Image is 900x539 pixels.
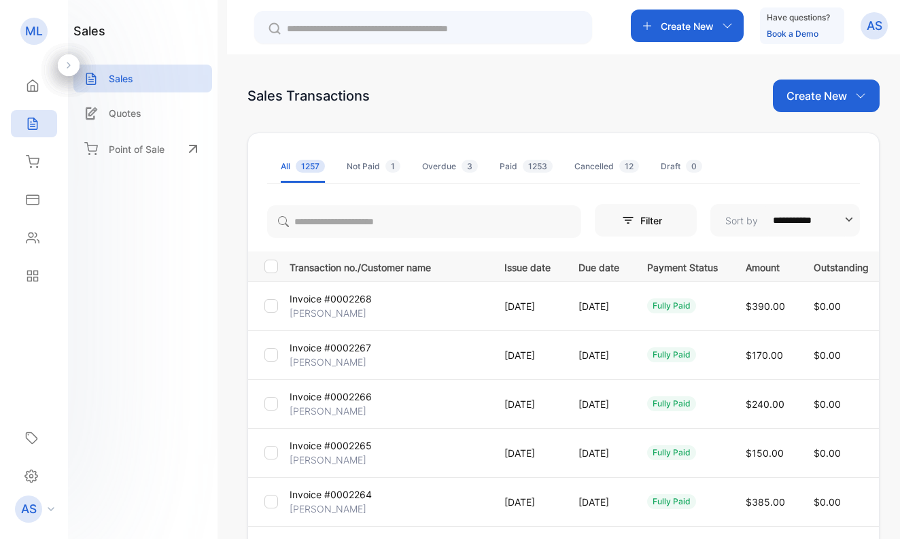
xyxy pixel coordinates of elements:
[647,298,696,313] div: fully paid
[746,398,784,410] span: $240.00
[504,348,551,362] p: [DATE]
[647,445,696,460] div: fully paid
[814,496,841,508] span: $0.00
[504,446,551,460] p: [DATE]
[746,447,784,459] span: $150.00
[773,80,880,112] button: Create New
[290,292,372,306] p: Invoice #0002268
[814,447,841,459] span: $0.00
[385,160,400,173] span: 1
[746,349,783,361] span: $170.00
[725,213,758,228] p: Sort by
[247,86,370,106] div: Sales Transactions
[109,106,141,120] p: Quotes
[290,438,372,453] p: Invoice #0002265
[290,306,366,320] p: [PERSON_NAME]
[814,349,841,361] span: $0.00
[290,453,366,467] p: [PERSON_NAME]
[578,397,619,411] p: [DATE]
[109,142,165,156] p: Point of Sale
[767,29,818,39] a: Book a Demo
[710,204,860,237] button: Sort by
[73,99,212,127] a: Quotes
[462,160,478,173] span: 3
[661,160,702,173] div: Draft
[786,88,847,104] p: Create New
[814,300,841,312] span: $0.00
[619,160,639,173] span: 12
[647,347,696,362] div: fully paid
[504,495,551,509] p: [DATE]
[504,258,551,275] p: Issue date
[73,22,105,40] h1: sales
[504,397,551,411] p: [DATE]
[290,502,366,516] p: [PERSON_NAME]
[867,17,882,35] p: AS
[814,398,841,410] span: $0.00
[578,348,619,362] p: [DATE]
[578,258,619,275] p: Due date
[647,258,718,275] p: Payment Status
[578,495,619,509] p: [DATE]
[290,341,371,355] p: Invoice #0002267
[504,299,551,313] p: [DATE]
[814,258,869,275] p: Outstanding
[73,134,212,164] a: Point of Sale
[290,258,487,275] p: Transaction no./Customer name
[290,404,366,418] p: [PERSON_NAME]
[578,446,619,460] p: [DATE]
[686,160,702,173] span: 0
[21,500,37,518] p: AS
[661,19,714,33] p: Create New
[422,160,478,173] div: Overdue
[574,160,639,173] div: Cancelled
[746,496,785,508] span: $385.00
[109,71,133,86] p: Sales
[25,22,43,40] p: ML
[281,160,325,173] div: All
[861,10,888,42] button: AS
[746,258,786,275] p: Amount
[290,389,372,404] p: Invoice #0002266
[647,494,696,509] div: fully paid
[523,160,553,173] span: 1253
[73,65,212,92] a: Sales
[290,487,372,502] p: Invoice #0002264
[500,160,553,173] div: Paid
[631,10,744,42] button: Create New
[647,396,696,411] div: fully paid
[746,300,785,312] span: $390.00
[578,299,619,313] p: [DATE]
[296,160,325,173] span: 1257
[767,11,830,24] p: Have questions?
[347,160,400,173] div: Not Paid
[290,355,366,369] p: [PERSON_NAME]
